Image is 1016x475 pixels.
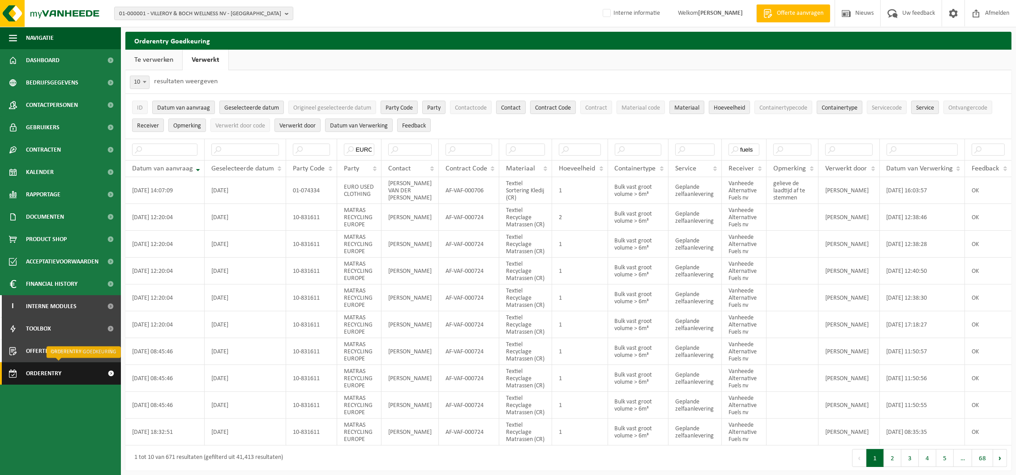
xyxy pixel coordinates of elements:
[669,419,722,445] td: Geplande zelfaanlevering
[499,204,552,231] td: Textiel Recyclage Matrassen (CR)
[274,119,321,132] button: Verwerkt doorVerwerkt door: Activate to sort
[286,365,337,392] td: 10-831611
[499,338,552,365] td: Textiel Recyclage Matrassen (CR)
[608,204,669,231] td: Bulk vast groot volume > 6m³
[669,365,722,392] td: Geplande zelfaanlevering
[286,311,337,338] td: 10-831611
[819,311,879,338] td: [PERSON_NAME]
[286,284,337,311] td: 10-831611
[293,105,371,111] span: Origineel geselecteerde datum
[972,449,993,467] button: 68
[330,123,388,129] span: Datum van Verwerking
[446,165,487,172] span: Contract Code
[26,250,99,273] span: Acceptatievoorwaarden
[722,204,767,231] td: Vanheede Alternative Fuels nv
[173,123,201,129] span: Opmerking
[880,392,965,419] td: [DATE] 11:50:55
[880,365,965,392] td: [DATE] 11:50:56
[552,284,608,311] td: 1
[26,139,61,161] span: Contracten
[825,165,867,172] span: Verwerkt door
[819,204,879,231] td: [PERSON_NAME]
[622,105,660,111] span: Materiaal code
[911,101,939,114] button: ServiceService: Activate to sort
[729,165,754,172] span: Receiver
[337,284,381,311] td: MATRAS RECYCLING EUROPE
[880,338,965,365] td: [DATE] 11:50:57
[168,119,206,132] button: OpmerkingOpmerking: Activate to sort
[402,123,426,129] span: Feedback
[286,258,337,284] td: 10-831611
[427,105,441,111] span: Party
[439,284,500,311] td: AF-VAF-000724
[722,258,767,284] td: Vanheede Alternative Fuels nv
[669,392,722,419] td: Geplande zelfaanlevering
[382,311,439,338] td: [PERSON_NAME]
[439,338,500,365] td: AF-VAF-000724
[439,311,500,338] td: AF-VAF-000724
[132,119,164,132] button: ReceiverReceiver: Activate to sort
[439,204,500,231] td: AF-VAF-000724
[125,32,1012,49] h2: Orderentry Goedkeuring
[422,101,446,114] button: PartyParty: Activate to sort
[722,392,767,419] td: Vanheede Alternative Fuels nv
[759,105,807,111] span: Containertypecode
[224,105,279,111] span: Geselecteerde datum
[714,105,745,111] span: Hoeveelheid
[125,231,205,258] td: [DATE] 12:20:04
[866,449,884,467] button: 1
[822,105,857,111] span: Containertype
[152,101,215,114] button: Datum van aanvraagDatum van aanvraag: Activate to remove sorting
[125,365,205,392] td: [DATE] 08:45:46
[382,419,439,445] td: [PERSON_NAME]
[386,105,413,111] span: Party Code
[819,365,879,392] td: [PERSON_NAME]
[608,311,669,338] td: Bulk vast groot volume > 6m³
[819,419,879,445] td: [PERSON_NAME]
[919,449,936,467] button: 4
[499,177,552,204] td: Textiel Sortering Kledij (CR)
[125,392,205,419] td: [DATE] 08:45:46
[279,123,316,129] span: Verwerkt door
[286,204,337,231] td: 10-831611
[382,284,439,311] td: [PERSON_NAME]
[26,49,60,72] span: Dashboard
[397,119,431,132] button: FeedbackFeedback: Activate to sort
[965,311,1012,338] td: OK
[819,284,879,311] td: [PERSON_NAME]
[585,105,607,111] span: Contract
[26,228,67,250] span: Product Shop
[26,273,77,295] span: Financial History
[499,311,552,338] td: Textiel Recyclage Matrassen (CR)
[382,204,439,231] td: [PERSON_NAME]
[775,9,826,18] span: Offerte aanvragen
[26,295,77,318] span: Interne modules
[722,231,767,258] td: Vanheede Alternative Fuels nv
[722,365,767,392] td: Vanheede Alternative Fuels nv
[211,165,274,172] span: Geselecteerde datum
[880,311,965,338] td: [DATE] 17:18:27
[205,177,286,204] td: [DATE]
[439,392,500,419] td: AF-VAF-000724
[382,338,439,365] td: [PERSON_NAME]
[337,311,381,338] td: MATRAS RECYCLING EUROPE
[943,101,992,114] button: OntvangercodeOntvangercode: Activate to sort
[617,101,665,114] button: Materiaal codeMateriaal code: Activate to sort
[722,311,767,338] td: Vanheede Alternative Fuels nv
[773,165,806,172] span: Opmerking
[210,119,270,132] button: Verwerkt door codeVerwerkt door code: Activate to sort
[137,105,143,111] span: ID
[450,101,492,114] button: ContactcodeContactcode: Activate to sort
[669,284,722,311] td: Geplande zelfaanlevering
[286,231,337,258] td: 10-831611
[552,392,608,419] td: 1
[965,338,1012,365] td: OK
[382,258,439,284] td: [PERSON_NAME]
[722,177,767,204] td: Vanheede Alternative Fuels nv
[872,105,902,111] span: Servicecode
[608,177,669,204] td: Bulk vast groot volume > 6m³
[439,231,500,258] td: AF-VAF-000724
[337,231,381,258] td: MATRAS RECYCLING EUROPE
[669,204,722,231] td: Geplande zelfaanlevering
[669,258,722,284] td: Geplande zelfaanlevering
